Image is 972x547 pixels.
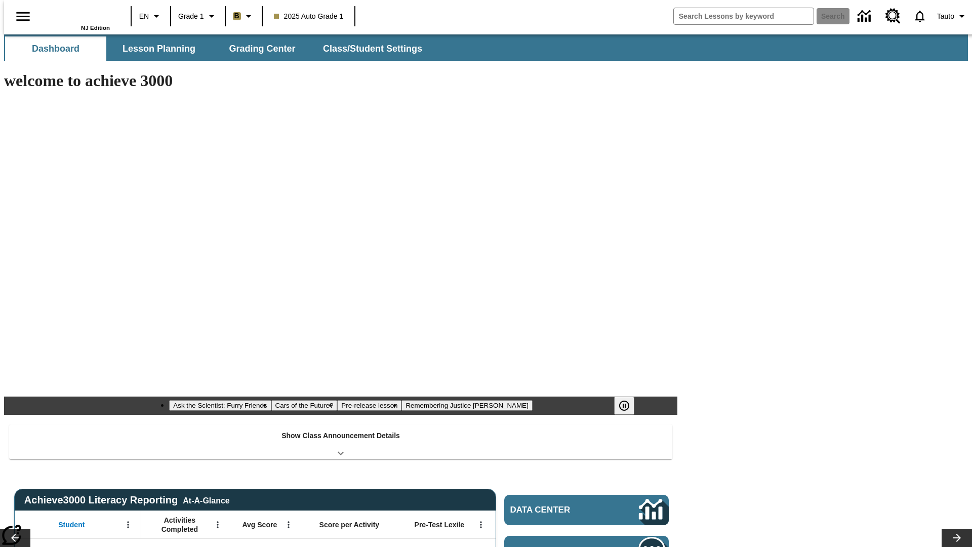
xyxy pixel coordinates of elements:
[44,5,110,25] a: Home
[510,505,605,515] span: Data Center
[146,516,213,534] span: Activities Completed
[9,424,672,459] div: Show Class Announcement Details
[4,71,677,90] h1: welcome to achieve 3000
[271,400,338,411] button: Slide 2 Cars of the Future?
[674,8,814,24] input: search field
[933,7,972,25] button: Profile/Settings
[139,11,149,22] span: EN
[108,36,210,61] button: Lesson Planning
[174,7,222,25] button: Grade: Grade 1, Select a grade
[169,400,271,411] button: Slide 1 Ask the Scientist: Furry Friends
[337,400,401,411] button: Slide 3 Pre-release lesson
[504,495,669,525] a: Data Center
[401,400,532,411] button: Slide 4 Remembering Justice O'Connor
[24,494,230,506] span: Achieve3000 Literacy Reporting
[315,36,430,61] button: Class/Student Settings
[614,397,634,415] button: Pause
[473,517,489,532] button: Open Menu
[58,520,85,529] span: Student
[183,494,229,505] div: At-A-Glance
[210,517,225,532] button: Open Menu
[229,7,259,25] button: Boost Class color is light brown. Change class color
[120,517,136,532] button: Open Menu
[319,520,380,529] span: Score per Activity
[879,3,907,30] a: Resource Center, Will open in new tab
[937,11,954,22] span: Tauto
[907,3,933,29] a: Notifications
[852,3,879,30] a: Data Center
[614,397,644,415] div: Pause
[8,2,38,31] button: Open side menu
[942,529,972,547] button: Lesson carousel, Next
[212,36,313,61] button: Grading Center
[242,520,277,529] span: Avg Score
[4,34,968,61] div: SubNavbar
[281,431,400,441] p: Show Class Announcement Details
[81,25,110,31] span: NJ Edition
[281,517,296,532] button: Open Menu
[4,36,431,61] div: SubNavbar
[135,7,167,25] button: Language: EN, Select a language
[234,10,239,22] span: B
[415,520,465,529] span: Pre-Test Lexile
[178,11,204,22] span: Grade 1
[274,11,344,22] span: 2025 Auto Grade 1
[5,36,106,61] button: Dashboard
[44,4,110,31] div: Home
